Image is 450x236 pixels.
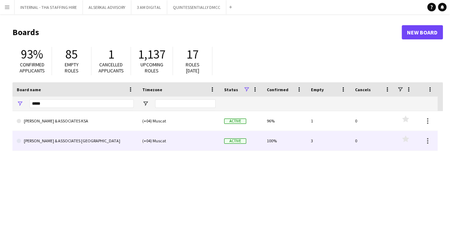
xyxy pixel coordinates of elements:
span: Empty [311,87,324,92]
div: 1 [307,111,351,131]
a: [PERSON_NAME] & ASSOCIATES [GEOGRAPHIC_DATA] [17,131,134,151]
span: Status [224,87,238,92]
span: Cancels [355,87,371,92]
button: Open Filter Menu [17,100,23,107]
div: (+04) Muscat [138,131,220,150]
button: ALSERKAL ADVISORY [83,0,131,14]
span: Board name [17,87,41,92]
button: INTERNAL - THA STAFFING HIRE [15,0,83,14]
span: 93% [21,46,43,62]
div: (+04) Muscat [138,111,220,131]
div: 0 [351,131,395,150]
a: [PERSON_NAME] & ASSOCIATES KSA [17,111,134,131]
span: Timezone [142,87,162,92]
button: Open Filter Menu [142,100,149,107]
span: Confirmed [267,87,288,92]
div: 0 [351,111,395,131]
span: 1 [108,46,114,62]
input: Timezone Filter Input [155,99,216,108]
div: 3 [307,131,351,150]
button: QUINTESSENTIALLY DMCC [167,0,226,14]
input: Board name Filter Input [30,99,134,108]
div: 96% [263,111,307,131]
a: New Board [402,25,443,39]
button: 3 AM DIGITAL [131,0,167,14]
span: Active [224,138,246,144]
span: Cancelled applicants [99,61,124,74]
span: Roles [DATE] [186,61,200,74]
span: Active [224,119,246,124]
span: 85 [65,46,78,62]
div: 100% [263,131,307,150]
span: Upcoming roles [141,61,163,74]
span: 17 [186,46,198,62]
h1: Boards [12,27,402,38]
span: Confirmed applicants [20,61,45,74]
span: 1,137 [138,46,165,62]
span: Empty roles [65,61,79,74]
